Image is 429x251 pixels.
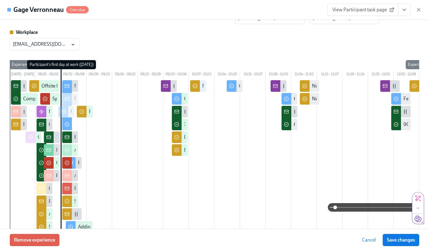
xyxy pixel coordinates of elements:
[184,121,297,128] div: 30 day survey – {{ participant.fullName }}'s onboarding
[202,83,332,89] div: No feedback from {{ participant.fullName }} on first 30 days yet
[332,7,393,13] span: View Participant task page
[294,121,412,128] div: 60 day check-in – {{ participant.fullName }}'s onboarding
[74,95,197,102] div: New Hire Launch 🚀 Superhuman Product Onboarding 💻
[38,134,88,141] div: Offsite Flight Budget ✈️
[74,172,207,179] div: Add {{ participant.fullName }} to our Superhuman Team account
[327,4,398,16] a: View Participant task page
[56,160,166,166] div: Create & send Okta + Google instructions to new hire
[23,121,240,128] div: Please arrange New Hire Launch slots with Exec Team for {{ participant.startDate | MM/DD }} new j...
[189,71,214,79] div: 10/07 – 10/13
[68,40,78,49] button: Open
[41,83,95,89] div: Offsite Flight Brex Budget
[398,4,411,16] button: View task page
[266,71,291,79] div: 10/28 – 11/03
[74,147,101,153] div: Add to Drata
[23,83,195,89] div: {{ participant.firstName }} is starting soon! Time to complete their onboarding plan
[66,8,89,12] span: Overdue
[35,71,61,79] div: 08/26 – 09/01
[240,71,266,79] div: 10/21 – 10/27
[74,198,231,205] div: Set up Brex budgets for {{ participant.fullName }} & update Rippling reports
[10,71,35,79] div: [DATE] – [DATE]
[138,71,163,79] div: 09/23 – 09/29
[23,108,276,115] div: {{ participant.fullName }} is starting on {{ participant.startDate | MM/DD/YYYY }}! Please schedu...
[358,234,380,246] button: Cancel
[13,5,64,14] h4: Gage Verronneau
[87,71,112,79] div: 09/09 – 09/15
[49,185,191,192] div: Getting ready for {{ participant.fullName }}'s first day at Superhuman
[14,237,55,243] span: Remove experience
[294,95,378,102] div: 60 days at Superhuman! How's it going?
[78,160,174,166] div: Follow up from New Hire Launch: Day One 🌟
[184,147,252,153] div: Day 30 Newperhuman Feedback
[239,83,304,89] div: Onboarding Satisfaction Survey
[283,83,381,89] div: {{ participant.fullName }}'s 60th day coming up
[16,29,38,35] strong: Workplace
[10,234,59,246] button: Remove experience
[49,198,146,205] div: Pre-first-day prep for {{ participant.fullName }}
[184,134,239,141] div: Day 30 Manager Feedback
[74,83,137,89] div: New Hire Launch: Day One 🌟
[74,134,209,141] div: Reminder: send a welcome email about {{ participant.fullName }}
[89,108,167,115] div: Reminder: New Hire Offsite Travel 🧳
[362,237,376,243] span: Cancel
[368,71,394,79] div: 11/25 – 12/01
[23,95,161,102] div: Complete an Onboarding Guidebook for {{ participant.fullName }}
[74,185,315,192] div: Please send welcome message(s) in [GEOGRAPHIC_DATA] for {{ participant.startDate | MM/DD }} Newpe...
[49,224,128,230] div: Schedule [PERSON_NAME] IT session
[342,71,368,79] div: 11/18 – 11/24
[294,108,402,115] div: {{ participant.fullName }}'s 60th day at Superhuman
[78,224,164,230] div: Adding you to the Superhuman jobs page
[56,147,223,153] div: Incoming Newperhumans: Week of {{ participant.startDate | MMMM Do, YYYY }}
[317,71,342,79] div: 11/11 – 11/17
[112,71,138,79] div: 09/16 – 09/22
[394,71,419,79] div: 12/02 – 12/08
[49,121,191,128] div: Getting ready for {{ participant.fullName }}'s first day at Superhuman
[163,71,189,79] div: 09/30 – 10/06
[56,172,134,179] div: Please create access to Okta + Google
[184,108,292,115] div: {{ participant.fullName }}'s 30th day at Superhuman
[387,237,415,243] span: Save changes
[49,108,108,115] div: New Hire Launch invitations
[383,234,419,246] button: Save changes
[27,60,96,69] div: Participant's first day at work ([DATE])
[173,83,271,89] div: {{ participant.fullName }}'s 30th day coming up
[214,71,240,79] div: 10/14 – 10/20
[291,71,317,79] div: 11/04 – 11/10
[61,71,87,79] div: 09/02 – 09/08
[56,134,168,141] div: 💌 Email address for {{ participant.firstName }} is live!
[74,211,166,217] div: {{ participant.fullName }}'s [DATE] Wins info
[52,95,248,102] div: Systems access for {{ participant.fullName }}, starting {{ participant.startDate | MM/DD/YYYY }}
[71,108,208,115] div: Welcome {{ participant.firstName }}, here is our Day 1 Overview 🤓
[49,211,81,217] div: Add to WeWork
[184,95,296,102] div: Congrats on your first month! Time for some feedback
